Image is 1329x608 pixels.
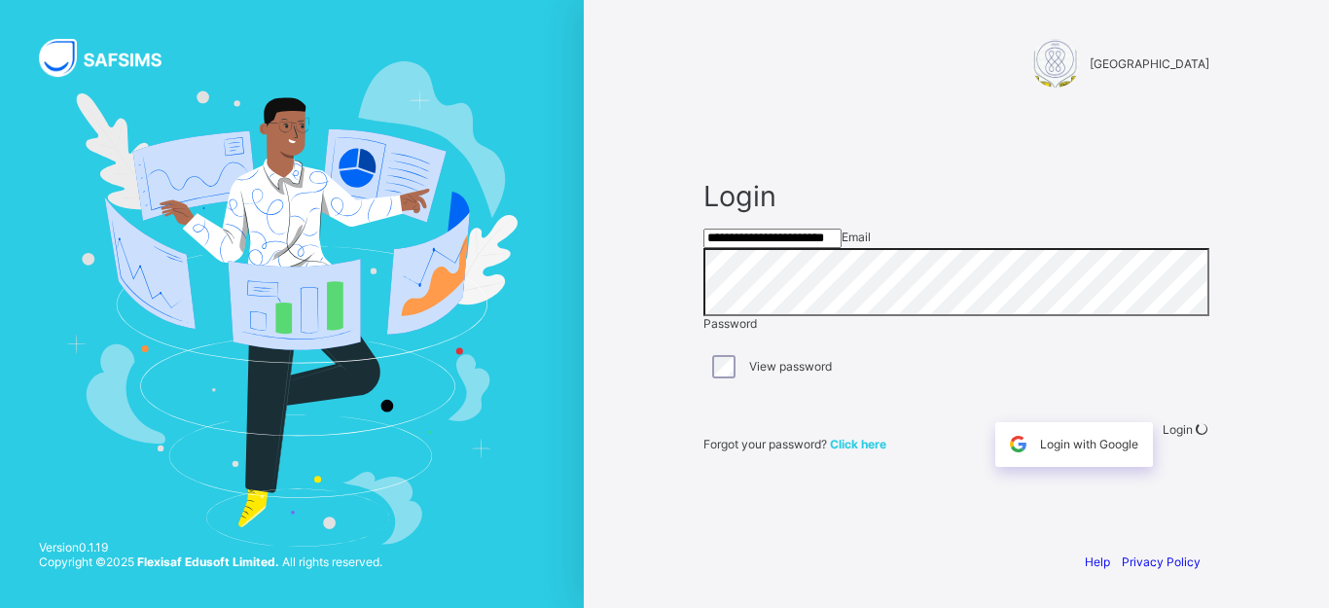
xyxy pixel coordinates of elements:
[703,437,886,451] span: Forgot your password?
[1085,554,1110,569] a: Help
[1163,422,1193,437] span: Login
[703,179,1209,213] span: Login
[137,554,279,569] strong: Flexisaf Edusoft Limited.
[39,540,382,554] span: Version 0.1.19
[749,359,832,374] label: View password
[1040,437,1138,451] span: Login with Google
[842,230,871,244] span: Email
[1090,56,1209,71] span: [GEOGRAPHIC_DATA]
[830,437,886,451] a: Click here
[39,554,382,569] span: Copyright © 2025 All rights reserved.
[66,61,519,548] img: Hero Image
[703,316,757,331] span: Password
[1007,433,1029,455] img: google.396cfc9801f0270233282035f929180a.svg
[39,39,185,77] img: SAFSIMS Logo
[1122,554,1201,569] a: Privacy Policy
